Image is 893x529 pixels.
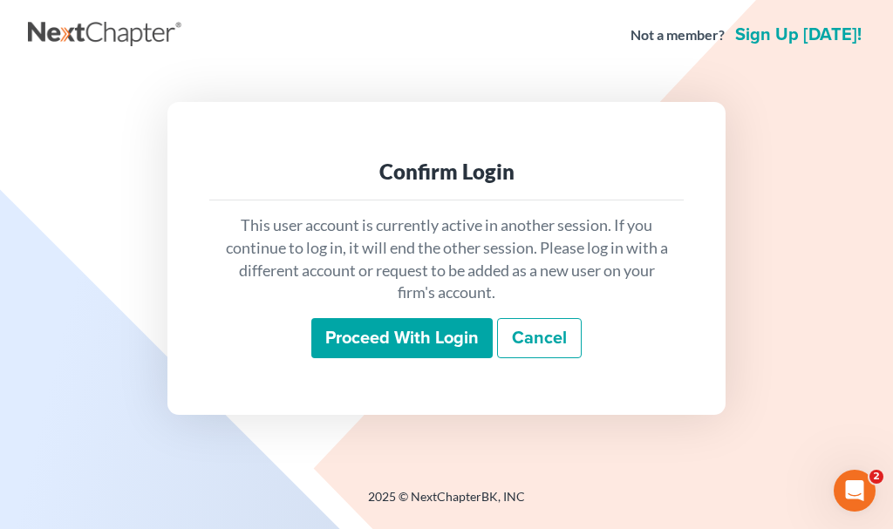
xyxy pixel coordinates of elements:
iframe: Intercom live chat [834,470,876,512]
input: Proceed with login [311,318,493,358]
strong: Not a member? [631,25,725,45]
span: 2 [869,470,883,484]
div: Confirm Login [223,158,670,186]
div: 2025 © NextChapterBK, INC [28,488,865,519]
p: This user account is currently active in another session. If you continue to log in, it will end ... [223,214,670,304]
a: Sign up [DATE]! [732,26,865,44]
a: Cancel [497,318,582,358]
